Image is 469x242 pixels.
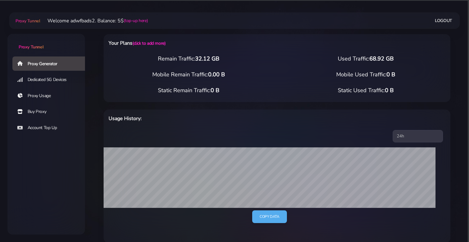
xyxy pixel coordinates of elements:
a: Dedicated 5G Devices [12,73,90,87]
li: Welcome adwfbads2. Balance: 5$ [40,17,148,25]
span: 0.00 B [208,71,225,78]
span: Proxy Tunnel [16,18,40,24]
a: (click to add more) [132,40,165,46]
span: 0 B [385,87,394,94]
a: Account Top Up [12,121,90,135]
a: Copy data [252,210,287,223]
a: Proxy Tunnel [7,34,85,50]
span: 0 B [211,87,219,94]
h6: Your Plans [109,39,302,47]
div: Mobile Used Traffic: [277,70,454,79]
div: Static Remain Traffic: [100,86,277,95]
a: Proxy Usage [12,89,90,103]
div: Remain Traffic: [100,55,277,63]
div: Used Traffic: [277,55,454,63]
a: Buy Proxy [12,105,90,119]
div: Mobile Remain Traffic: [100,70,277,79]
span: Proxy Tunnel [19,44,43,50]
h6: Usage History: [109,114,302,123]
a: Logout [435,15,452,26]
a: Proxy Generator [12,56,90,71]
span: 32.12 GB [195,55,219,62]
iframe: Webchat Widget [433,206,461,234]
span: 68.92 GB [369,55,394,62]
a: Proxy Tunnel [14,16,40,26]
span: 0 B [386,71,395,78]
div: Static Used Traffic: [277,86,454,95]
a: (top-up here) [124,17,148,24]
